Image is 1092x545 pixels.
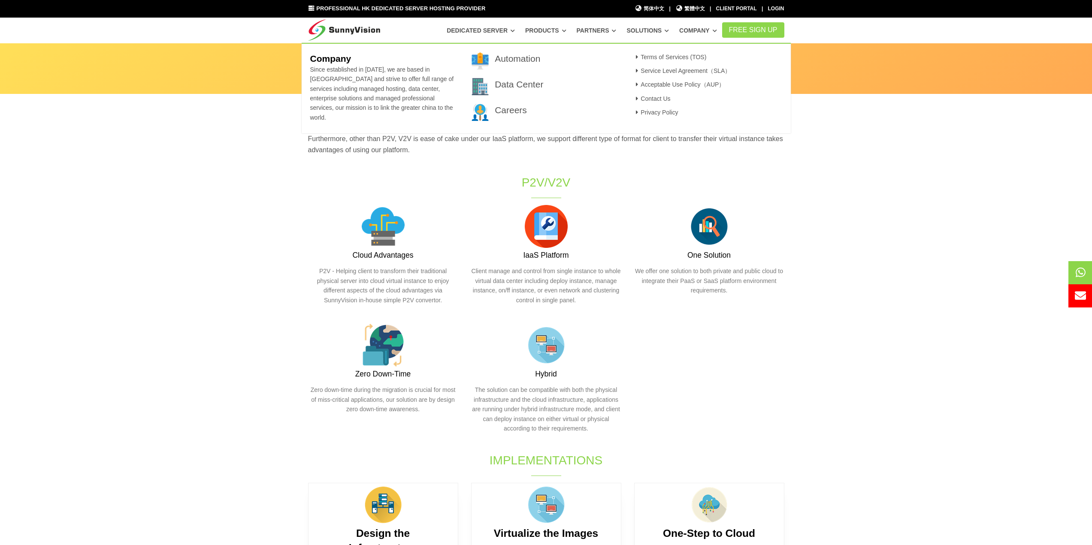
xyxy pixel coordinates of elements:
[472,78,489,95] img: 002-town.png
[308,266,458,305] p: P2V - Helping client to transform their traditional physical server into cloud virtual instance t...
[633,109,678,116] a: Privacy Policy
[633,54,707,60] a: Terms of Services (TOS)
[633,95,671,102] a: Contact Us
[525,324,568,367] img: flat-lan.png
[716,6,757,12] a: Client Portal
[472,52,489,69] img: 001-brand.png
[362,205,405,248] img: 002-server.png
[494,527,598,539] b: Virtualize the Images
[525,23,566,38] a: Products
[633,67,731,74] a: Service Level Agreement（SLA）
[362,324,405,367] img: 004-global.png
[495,79,543,89] a: Data Center
[472,104,489,121] img: 003-research.png
[495,54,540,63] a: Automation
[471,250,621,261] h3: IaaS Platform
[679,23,717,38] a: Company
[471,385,621,433] p: The solution can be compatible with both the physical infrastructure and the cloud infrastructure...
[525,483,568,526] img: flat-lan.png
[447,23,515,38] a: Dedicated Server
[633,81,725,88] a: Acceptable Use Policy（AUP）
[675,5,705,13] a: 繁體中文
[688,483,731,526] img: flat-cloud-transfer.png
[722,22,784,38] a: FREE Sign Up
[471,266,621,305] p: Client manage and control from single instance to whole virtual data center including deploy inst...
[577,23,617,38] a: Partners
[525,205,568,248] img: 008-instructions.png
[403,452,689,469] h1: Implementations
[310,54,351,63] b: Company
[768,6,784,12] a: Login
[310,66,454,121] span: Since established in [DATE], we are based in [GEOGRAPHIC_DATA] and strive to offer full range of ...
[635,5,665,13] a: 简体中文
[762,5,763,13] li: |
[710,5,711,13] li: |
[669,5,670,13] li: |
[663,527,755,539] b: One-Step to Cloud
[471,369,621,379] h3: Hybrid
[634,250,784,261] h3: One Solution
[308,385,458,414] p: Zero down-time during the migration is crucial for most of miss-critical applications, our soluti...
[634,266,784,295] p: We offer one solution to both private and public cloud to integrate their PaaS or SaaS platform e...
[688,205,731,248] img: flat-serach-data.png
[403,174,689,191] h1: P2V/V2V
[626,23,669,38] a: Solutions
[302,43,791,134] div: Company
[362,483,405,526] img: flat-server.png
[308,250,458,261] h3: Cloud Advantages
[308,369,458,379] h3: Zero Down-Time
[495,105,527,115] a: Careers
[316,5,485,12] span: Professional HK Dedicated Server Hosting Provider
